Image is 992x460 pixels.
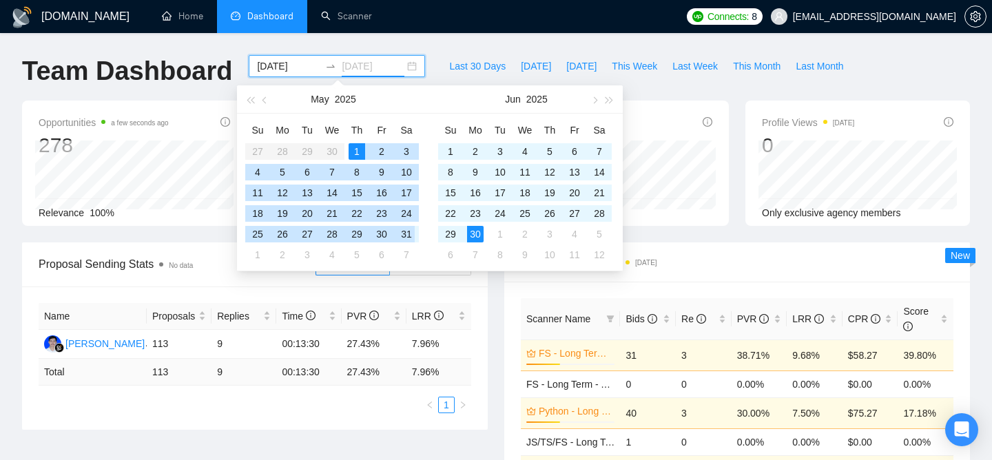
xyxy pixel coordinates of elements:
td: 2025-05-19 [270,203,295,224]
div: 9 [373,164,390,180]
td: 7.96% [406,330,471,359]
div: 21 [324,205,340,222]
div: 17 [398,185,415,201]
span: Last 30 Days [449,59,506,74]
div: 11 [566,247,583,263]
span: Time [282,311,315,322]
td: 2025-06-29 [438,224,463,244]
td: 2025-06-14 [587,162,612,182]
h1: Team Dashboard [22,55,232,87]
td: 2025-05-14 [320,182,344,203]
td: 17.18% [898,397,953,428]
div: 4 [566,226,583,242]
span: dashboard [231,11,240,21]
td: 0.00% [732,370,787,397]
td: 2025-07-12 [587,244,612,265]
div: 8 [442,164,459,180]
td: 9.68% [787,339,843,370]
td: 2025-05-21 [320,203,344,224]
a: NM[PERSON_NAME] [44,337,145,348]
td: 0.00% [898,370,953,397]
th: Mo [270,119,295,141]
div: 6 [373,247,390,263]
td: 2025-06-27 [562,203,587,224]
div: 15 [442,185,459,201]
button: [DATE] [513,55,559,77]
span: Score [903,306,929,332]
td: 2025-07-05 [587,224,612,244]
span: Profile Views [762,114,854,131]
td: 2025-05-10 [394,162,419,182]
span: info-circle [434,311,444,320]
div: 278 [39,132,169,158]
a: searchScanner [321,10,372,22]
td: 00:13:30 [276,359,341,386]
span: LRR [412,311,444,322]
button: [DATE] [559,55,604,77]
div: 20 [566,185,583,201]
span: Proposal Sending Stats [39,255,316,273]
td: 2025-06-15 [438,182,463,203]
div: 12 [591,247,608,263]
td: 2025-05-22 [344,203,369,224]
th: We [513,119,537,141]
td: 2025-07-09 [513,244,537,265]
td: 2025-07-01 [488,224,513,244]
div: 3 [541,226,558,242]
td: 2025-05-01 [344,141,369,162]
span: info-circle [306,311,316,320]
span: setting [965,11,986,22]
div: 30 [373,226,390,242]
div: 31 [398,226,415,242]
td: 2025-05-18 [245,203,270,224]
td: 30.00% [732,397,787,428]
td: 2025-06-26 [537,203,562,224]
div: 7 [467,247,484,263]
td: 2025-07-10 [537,244,562,265]
td: 2025-07-02 [513,224,537,244]
span: info-circle [648,314,657,324]
div: 14 [324,185,340,201]
td: 0.00% [787,370,843,397]
div: 19 [541,185,558,201]
td: 2025-06-05 [537,141,562,162]
th: Sa [394,119,419,141]
td: 2025-06-03 [488,141,513,162]
td: 2025-06-24 [488,203,513,224]
span: info-circle [903,322,913,331]
th: Fr [562,119,587,141]
div: 29 [349,226,365,242]
span: This Month [733,59,781,74]
td: 2025-06-03 [295,244,320,265]
span: Last Week [672,59,718,74]
td: 2025-06-11 [513,162,537,182]
td: 2025-06-28 [587,203,612,224]
span: LRR [792,313,824,324]
td: 2025-05-16 [369,182,394,203]
td: 2025-06-30 [463,224,488,244]
span: FS - Long Term - Agency-specific CL [526,379,683,390]
div: 12 [541,164,558,180]
span: Dashboard [247,10,293,22]
div: 20 [299,205,316,222]
td: 2025-06-25 [513,203,537,224]
div: 10 [541,247,558,263]
div: 1 [492,226,508,242]
td: 2025-05-03 [394,141,419,162]
time: a few seconds ago [111,119,168,127]
div: 13 [299,185,316,201]
td: 7.96 % [406,359,471,386]
span: crown [526,406,536,416]
span: info-circle [703,117,712,127]
div: 11 [517,164,533,180]
a: Python - Long term [539,404,612,419]
td: 2025-05-06 [295,162,320,182]
td: 2025-06-17 [488,182,513,203]
span: info-circle [944,117,953,127]
td: 2025-07-11 [562,244,587,265]
td: 40 [620,397,676,428]
td: 2025-06-08 [438,162,463,182]
a: FS - Long Term - AT [539,346,612,361]
td: 2025-06-04 [513,141,537,162]
td: $0.00 [843,370,898,397]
